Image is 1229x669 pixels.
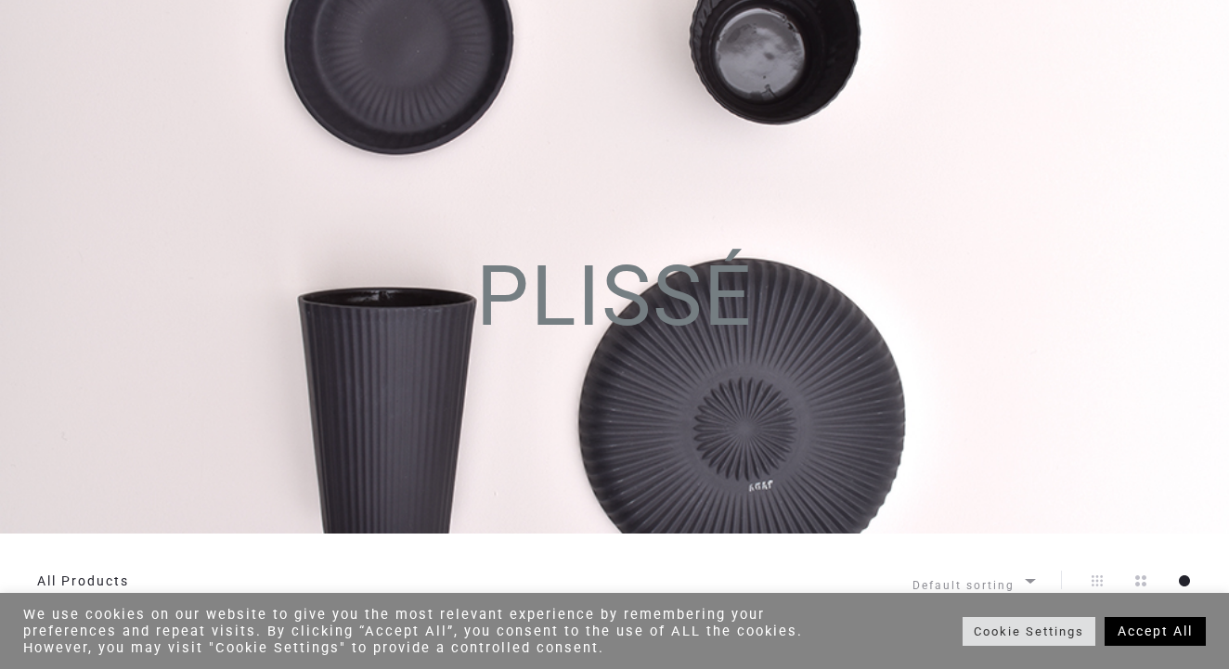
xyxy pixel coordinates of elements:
[912,571,1033,590] span: Default sorting
[912,571,1033,601] span: Default sorting
[963,617,1095,646] a: Cookie Settings
[23,606,851,656] div: We use cookies on our website to give you the most relevant experience by remembering your prefer...
[37,573,129,588] a: All Products
[37,255,1192,371] h1: PLISSÉ
[1105,617,1206,646] a: Accept All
